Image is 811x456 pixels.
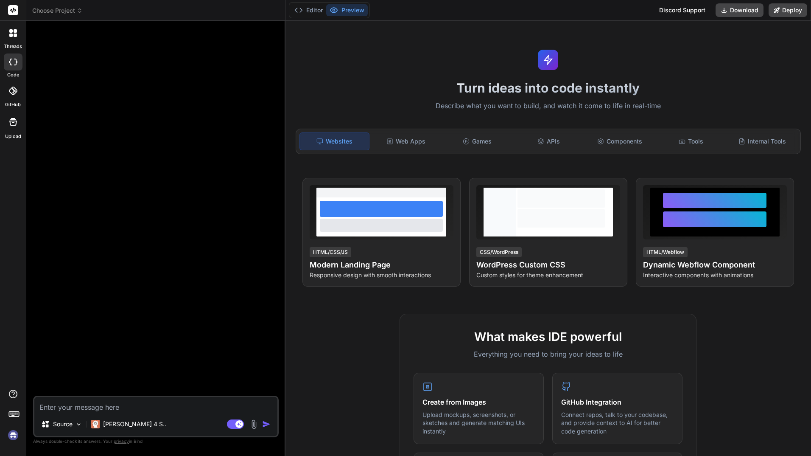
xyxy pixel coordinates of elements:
div: HTML/CSS/JS [310,247,351,257]
div: Components [585,132,654,150]
label: Upload [5,133,21,140]
p: Source [53,420,73,428]
div: Websites [299,132,370,150]
button: Download [716,3,763,17]
label: GitHub [5,101,21,108]
p: [PERSON_NAME] 4 S.. [103,420,166,428]
img: signin [6,428,20,442]
h4: GitHub Integration [561,397,674,407]
button: Preview [326,4,368,16]
p: Upload mockups, screenshots, or sketches and generate matching UIs instantly [422,411,535,436]
h4: Create from Images [422,397,535,407]
button: Deploy [769,3,807,17]
img: icon [262,420,271,428]
div: APIs [514,132,583,150]
p: Custom styles for theme enhancement [476,271,620,279]
img: Claude 4 Sonnet [91,420,100,428]
img: Pick Models [75,421,82,428]
button: Editor [291,4,326,16]
div: Discord Support [654,3,710,17]
p: Responsive design with smooth interactions [310,271,453,279]
span: Choose Project [32,6,83,15]
h4: Dynamic Webflow Component [643,259,787,271]
div: Games [442,132,512,150]
h4: Modern Landing Page [310,259,453,271]
h2: What makes IDE powerful [414,328,682,346]
p: Connect repos, talk to your codebase, and provide context to AI for better code generation [561,411,674,436]
p: Always double-check its answers. Your in Bind [33,437,279,445]
div: Web Apps [371,132,441,150]
label: code [7,71,19,79]
div: Tools [656,132,726,150]
p: Describe what you want to build, and watch it come to life in real-time [291,101,806,112]
p: Interactive components with animations [643,271,787,279]
h1: Turn ideas into code instantly [291,80,806,96]
div: Internal Tools [727,132,797,150]
p: Everything you need to bring your ideas to life [414,349,682,359]
div: CSS/WordPress [476,247,522,257]
label: threads [4,43,22,50]
h4: WordPress Custom CSS [476,259,620,271]
img: attachment [249,419,259,429]
span: privacy [114,439,129,444]
div: HTML/Webflow [643,247,688,257]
